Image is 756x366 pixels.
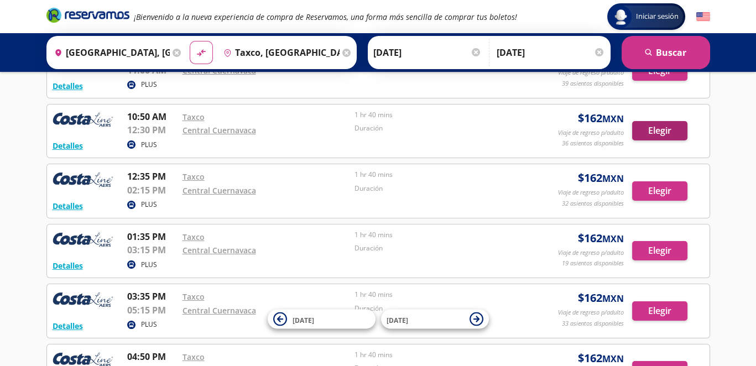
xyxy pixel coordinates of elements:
[602,172,624,185] small: MXN
[354,170,522,180] p: 1 hr 40 mins
[127,184,177,197] p: 02:15 PM
[183,171,205,182] a: Taxco
[183,305,256,316] a: Central Cuernavaca
[183,125,256,135] a: Central Cuernavaca
[127,350,177,363] p: 04:50 PM
[183,185,256,196] a: Central Cuernavaca
[46,7,129,23] i: Brand Logo
[354,304,522,313] p: Duración
[354,184,522,194] p: Duración
[183,65,256,76] a: Central Cuernavaca
[53,230,113,252] img: RESERVAMOS
[127,290,177,303] p: 03:35 PM
[53,110,113,132] img: RESERVAMOS
[293,315,314,325] span: [DATE]
[183,352,205,362] a: Taxco
[354,123,522,133] p: Duración
[578,290,624,306] span: $ 162
[127,123,177,137] p: 12:30 PM
[354,290,522,300] p: 1 hr 40 mins
[141,140,157,150] p: PLUS
[53,260,83,271] button: Detalles
[381,310,489,329] button: [DATE]
[562,199,624,208] p: 32 asientos disponibles
[53,140,83,151] button: Detalles
[141,200,157,210] p: PLUS
[558,248,624,258] p: Viaje de regreso p/adulto
[46,7,129,27] a: Brand Logo
[127,243,177,257] p: 03:15 PM
[50,39,170,66] input: Buscar Origen
[602,353,624,365] small: MXN
[219,39,340,66] input: Buscar Destino
[53,170,113,192] img: RESERVAMOS
[387,315,408,325] span: [DATE]
[141,320,157,330] p: PLUS
[134,12,517,22] em: ¡Bienvenido a la nueva experiencia de compra de Reservamos, una forma más sencilla de comprar tus...
[562,319,624,328] p: 33 asientos disponibles
[632,241,687,260] button: Elegir
[558,128,624,138] p: Viaje de regreso p/adulto
[53,320,83,332] button: Detalles
[183,245,256,255] a: Central Cuernavaca
[53,200,83,212] button: Detalles
[602,113,624,125] small: MXN
[354,350,522,360] p: 1 hr 40 mins
[578,230,624,247] span: $ 162
[183,232,205,242] a: Taxco
[632,11,683,22] span: Iniciar sesión
[183,291,205,302] a: Taxco
[141,260,157,270] p: PLUS
[558,68,624,77] p: Viaje de regreso p/adulto
[632,181,687,201] button: Elegir
[602,292,624,305] small: MXN
[354,243,522,253] p: Duración
[696,10,710,24] button: English
[268,310,376,329] button: [DATE]
[558,308,624,317] p: Viaje de regreso p/adulto
[373,39,482,66] input: Elegir Fecha
[53,290,113,312] img: RESERVAMOS
[632,301,687,321] button: Elegir
[632,121,687,140] button: Elegir
[127,170,177,183] p: 12:35 PM
[127,230,177,243] p: 01:35 PM
[562,259,624,268] p: 19 asientos disponibles
[141,80,157,90] p: PLUS
[354,230,522,240] p: 1 hr 40 mins
[53,80,83,92] button: Detalles
[602,233,624,245] small: MXN
[183,112,205,122] a: Taxco
[562,139,624,148] p: 36 asientos disponibles
[354,110,522,120] p: 1 hr 40 mins
[127,110,177,123] p: 10:50 AM
[622,36,710,69] button: Buscar
[558,188,624,197] p: Viaje de regreso p/adulto
[578,170,624,186] span: $ 162
[578,110,624,127] span: $ 162
[127,304,177,317] p: 05:15 PM
[562,79,624,88] p: 39 asientos disponibles
[497,39,605,66] input: Opcional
